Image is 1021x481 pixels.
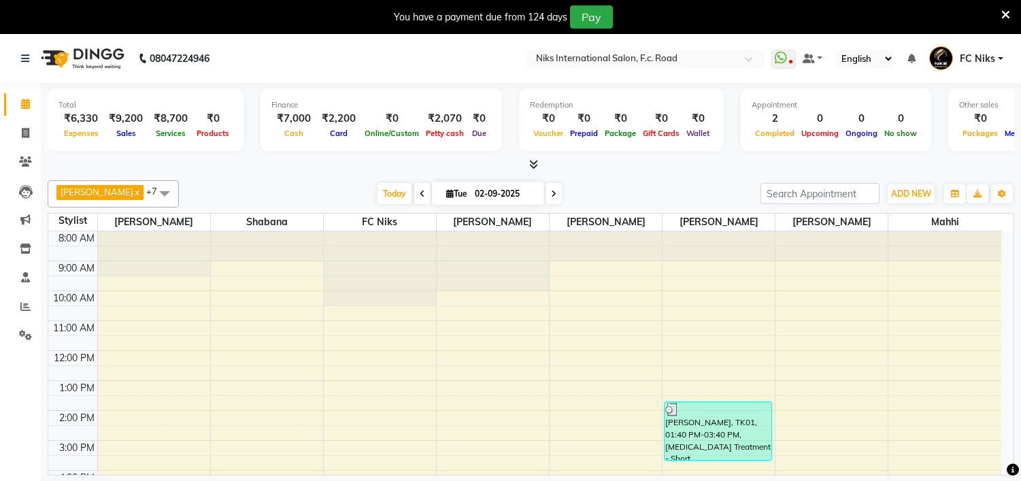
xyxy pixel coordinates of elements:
span: FC Niks [960,52,995,66]
span: Package [601,129,639,138]
span: [PERSON_NAME] [98,214,210,231]
div: 0 [798,111,842,127]
span: Sales [113,129,139,138]
div: You have a payment due from 124 days [394,10,567,24]
div: 12:00 PM [51,351,97,365]
div: 3:00 PM [56,441,97,455]
span: Completed [752,129,798,138]
div: Stylist [48,214,97,228]
span: Packages [959,129,1001,138]
button: ADD NEW [888,184,935,203]
b: 08047224946 [150,39,210,78]
div: Appointment [752,99,920,111]
span: Shabana [211,214,323,231]
span: +7 [146,186,167,197]
div: ₹7,000 [271,111,316,127]
a: x [133,186,139,197]
div: ₹0 [361,111,422,127]
span: Wallet [683,129,713,138]
div: ₹0 [959,111,1001,127]
div: ₹2,070 [422,111,467,127]
span: [PERSON_NAME] [775,214,888,231]
div: ₹0 [639,111,683,127]
span: Card [327,129,351,138]
div: [PERSON_NAME], TK01, 01:40 PM-03:40 PM, [MEDICAL_DATA] Treatment - Short ([DEMOGRAPHIC_DATA]) (₹7... [665,402,771,460]
span: [PERSON_NAME] [61,186,133,197]
div: Finance [271,99,491,111]
div: 9:00 AM [56,261,97,276]
div: ₹8,700 [148,111,193,127]
div: 1:00 PM [56,381,97,395]
span: Upcoming [798,129,842,138]
div: 0 [842,111,881,127]
span: Expenses [61,129,102,138]
span: Prepaid [567,129,601,138]
div: 2:00 PM [56,411,97,425]
span: Mahhi [888,214,1001,231]
span: Today [378,183,412,204]
div: ₹0 [467,111,491,127]
span: [PERSON_NAME] [437,214,549,231]
input: 2025-09-02 [471,184,539,204]
span: ADD NEW [891,188,931,199]
div: ₹0 [193,111,233,127]
div: 8:00 AM [56,231,97,246]
div: 0 [881,111,920,127]
img: logo [35,39,128,78]
span: Services [152,129,189,138]
div: ₹2,200 [316,111,361,127]
span: No show [881,129,920,138]
div: ₹0 [530,111,567,127]
span: FC Niks [324,214,436,231]
span: Products [193,129,233,138]
span: Petty cash [422,129,467,138]
div: ₹0 [567,111,601,127]
div: 11:00 AM [50,321,97,335]
button: Pay [570,5,613,29]
span: Due [469,129,490,138]
span: [PERSON_NAME] [663,214,775,231]
div: 2 [752,111,798,127]
div: Redemption [530,99,713,111]
span: Online/Custom [361,129,422,138]
div: ₹0 [683,111,713,127]
span: Tue [443,188,471,199]
span: Voucher [530,129,567,138]
div: 10:00 AM [50,291,97,305]
div: ₹9,200 [103,111,148,127]
div: Total [58,99,233,111]
span: Cash [281,129,307,138]
img: FC Niks [929,46,953,70]
span: [PERSON_NAME] [550,214,662,231]
span: Gift Cards [639,129,683,138]
input: Search Appointment [760,183,880,204]
span: Ongoing [842,129,881,138]
div: ₹6,330 [58,111,103,127]
div: ₹0 [601,111,639,127]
